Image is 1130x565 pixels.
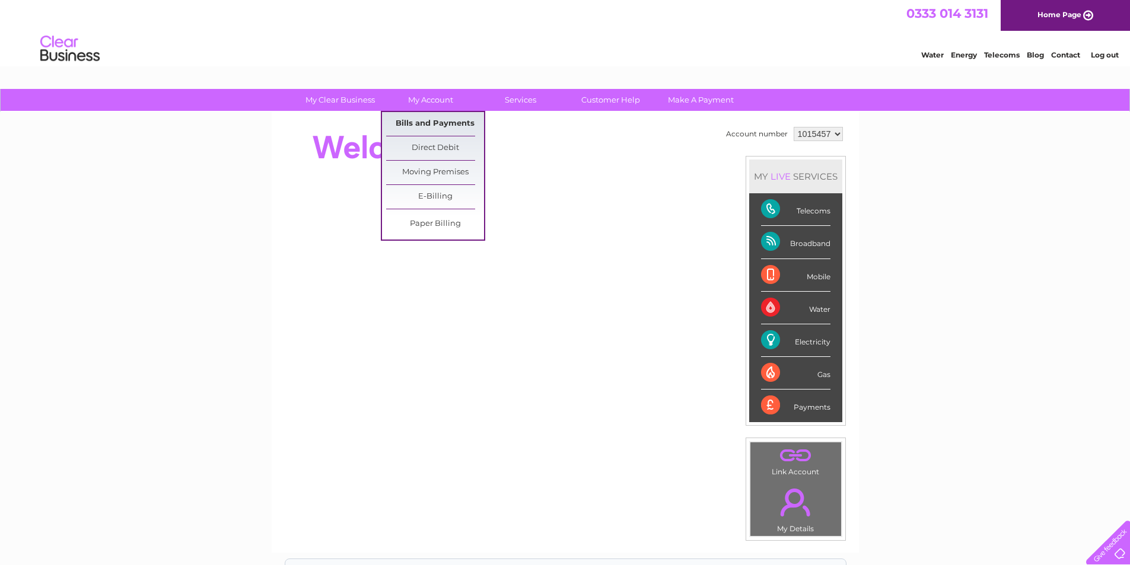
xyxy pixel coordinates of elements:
[753,481,838,523] a: .
[761,259,830,292] div: Mobile
[291,89,389,111] a: My Clear Business
[761,357,830,390] div: Gas
[386,161,484,184] a: Moving Premises
[562,89,660,111] a: Customer Help
[761,226,830,258] div: Broadband
[381,89,479,111] a: My Account
[723,124,791,144] td: Account number
[1091,50,1119,59] a: Log out
[386,212,484,236] a: Paper Billing
[749,159,842,193] div: MY SERVICES
[753,445,838,466] a: .
[386,185,484,209] a: E-Billing
[761,193,830,226] div: Telecoms
[984,50,1020,59] a: Telecoms
[761,390,830,422] div: Payments
[750,478,842,537] td: My Details
[472,89,569,111] a: Services
[768,171,793,182] div: LIVE
[761,324,830,357] div: Electricity
[1051,50,1080,59] a: Contact
[921,50,944,59] a: Water
[906,6,988,21] a: 0333 014 3131
[1027,50,1044,59] a: Blog
[40,31,100,67] img: logo.png
[285,7,846,58] div: Clear Business is a trading name of Verastar Limited (registered in [GEOGRAPHIC_DATA] No. 3667643...
[652,89,750,111] a: Make A Payment
[750,442,842,479] td: Link Account
[386,112,484,136] a: Bills and Payments
[951,50,977,59] a: Energy
[761,292,830,324] div: Water
[386,136,484,160] a: Direct Debit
